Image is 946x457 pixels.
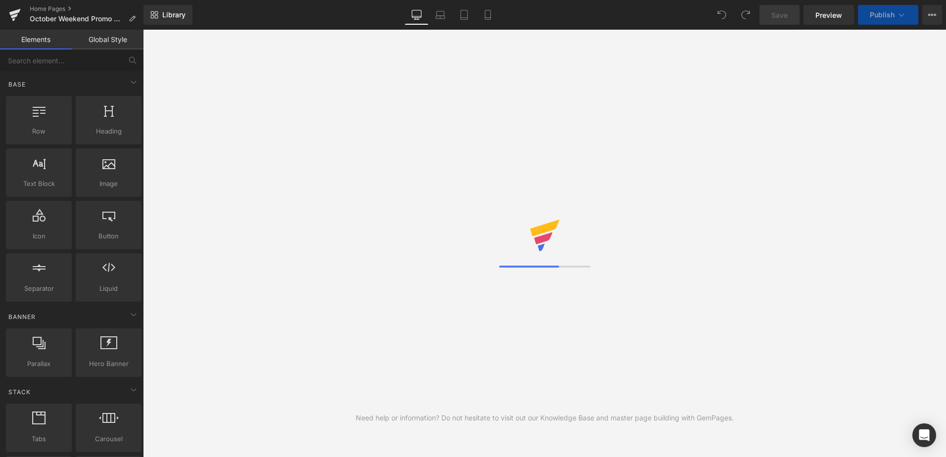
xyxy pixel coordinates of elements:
span: Carousel [79,434,139,444]
a: Laptop [428,5,452,25]
span: Liquid [79,283,139,294]
a: Desktop [405,5,428,25]
a: Preview [804,5,854,25]
span: Parallax [9,359,69,369]
a: Global Style [72,30,143,49]
a: Tablet [452,5,476,25]
a: Home Pages [30,5,143,13]
span: Heading [79,126,139,137]
button: More [922,5,942,25]
span: Image [79,179,139,189]
span: Publish [870,11,895,19]
a: New Library [143,5,192,25]
span: Separator [9,283,69,294]
button: Redo [736,5,756,25]
div: Need help or information? Do not hesitate to visit out our Knowledge Base and master page buildin... [356,412,734,423]
span: October Weekend Promo Homepage [30,15,125,23]
a: Mobile [476,5,500,25]
span: Text Block [9,179,69,189]
span: Tabs [9,434,69,444]
span: Save [771,10,788,20]
span: Icon [9,231,69,241]
span: Hero Banner [79,359,139,369]
div: Open Intercom Messenger [912,423,936,447]
span: Banner [7,312,37,321]
span: Library [162,10,186,19]
span: Button [79,231,139,241]
button: Undo [712,5,732,25]
span: Base [7,80,27,89]
span: Stack [7,387,32,397]
span: Preview [815,10,842,20]
span: Row [9,126,69,137]
button: Publish [858,5,918,25]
